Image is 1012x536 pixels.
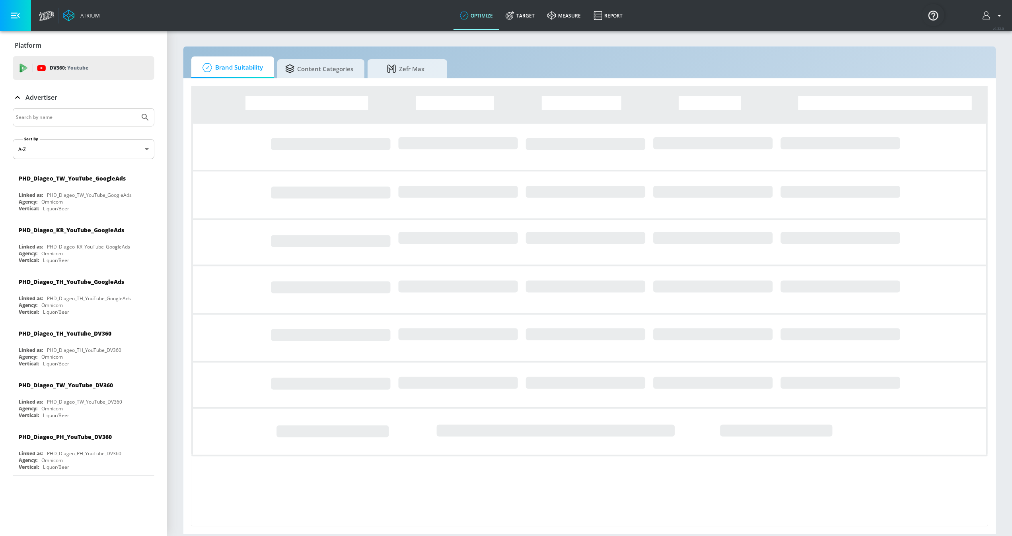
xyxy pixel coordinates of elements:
[13,220,154,266] div: PHD_Diageo_KR_YouTube_GoogleAdsLinked as:PHD_Diageo_KR_YouTube_GoogleAdsAgency:OmnicomVertical:Li...
[47,347,121,353] div: PHD_Diageo_TH_YouTube_DV360
[19,198,37,205] div: Agency:
[47,398,122,405] div: PHD_Diageo_TW_YouTube_DV360
[285,59,353,78] span: Content Categories
[13,56,154,80] div: DV360: Youtube
[16,112,136,122] input: Search by name
[587,1,629,30] a: Report
[19,398,43,405] div: Linked as:
[13,375,154,421] div: PHD_Diageo_TW_YouTube_DV360Linked as:PHD_Diageo_TW_YouTube_DV360Agency:OmnicomVertical:Liquor/Beer
[541,1,587,30] a: measure
[41,198,63,205] div: Omnicom
[19,257,39,264] div: Vertical:
[13,272,154,317] div: PHD_Diageo_TH_YouTube_GoogleAdsLinked as:PHD_Diageo_TH_YouTube_GoogleAdsAgency:OmnicomVertical:Li...
[67,64,88,72] p: Youtube
[19,175,126,182] div: PHD_Diageo_TW_YouTube_GoogleAds
[453,1,499,30] a: optimize
[19,457,37,464] div: Agency:
[19,302,37,309] div: Agency:
[19,226,124,234] div: PHD_Diageo_KR_YouTube_GoogleAds
[63,10,100,21] a: Atrium
[19,330,111,337] div: PHD_Diageo_TH_YouTube_DV360
[922,4,944,26] button: Open Resource Center
[13,34,154,56] div: Platform
[43,412,69,419] div: Liquor/Beer
[41,302,63,309] div: Omnicom
[499,1,541,30] a: Target
[19,360,39,367] div: Vertical:
[19,278,124,285] div: PHD_Diageo_TH_YouTube_GoogleAds
[19,450,43,457] div: Linked as:
[376,59,436,78] span: Zefr Max
[19,192,43,198] div: Linked as:
[19,347,43,353] div: Linked as:
[43,464,69,470] div: Liquor/Beer
[47,192,132,198] div: PHD_Diageo_TW_YouTube_GoogleAds
[13,427,154,472] div: PHD_Diageo_PH_YouTube_DV360Linked as:PHD_Diageo_PH_YouTube_DV360Agency:OmnicomVertical:Liquor/Beer
[47,243,130,250] div: PHD_Diageo_KR_YouTube_GoogleAds
[19,405,37,412] div: Agency:
[50,64,88,72] p: DV360:
[13,324,154,369] div: PHD_Diageo_TH_YouTube_DV360Linked as:PHD_Diageo_TH_YouTube_DV360Agency:OmnicomVertical:Liquor/Beer
[43,205,69,212] div: Liquor/Beer
[41,405,63,412] div: Omnicom
[13,169,154,214] div: PHD_Diageo_TW_YouTube_GoogleAdsLinked as:PHD_Diageo_TW_YouTube_GoogleAdsAgency:OmnicomVertical:Li...
[47,450,121,457] div: PHD_Diageo_PH_YouTube_DV360
[13,139,154,159] div: A-Z
[13,86,154,109] div: Advertiser
[19,353,37,360] div: Agency:
[19,250,37,257] div: Agency:
[19,464,39,470] div: Vertical:
[19,381,113,389] div: PHD_Diageo_TW_YouTube_DV360
[15,41,41,50] p: Platform
[23,136,40,142] label: Sort By
[19,309,39,315] div: Vertical:
[43,257,69,264] div: Liquor/Beer
[19,295,43,302] div: Linked as:
[25,93,57,102] p: Advertiser
[41,250,63,257] div: Omnicom
[19,433,112,441] div: PHD_Diageo_PH_YouTube_DV360
[19,205,39,212] div: Vertical:
[77,12,100,19] div: Atrium
[13,165,154,476] nav: list of Advertiser
[13,108,154,476] div: Advertiser
[43,309,69,315] div: Liquor/Beer
[19,243,43,250] div: Linked as:
[43,360,69,367] div: Liquor/Beer
[19,412,39,419] div: Vertical:
[993,26,1004,31] span: v 4.32.0
[47,295,131,302] div: PHD_Diageo_TH_YouTube_GoogleAds
[41,457,63,464] div: Omnicom
[199,58,263,77] span: Brand Suitability
[41,353,63,360] div: Omnicom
